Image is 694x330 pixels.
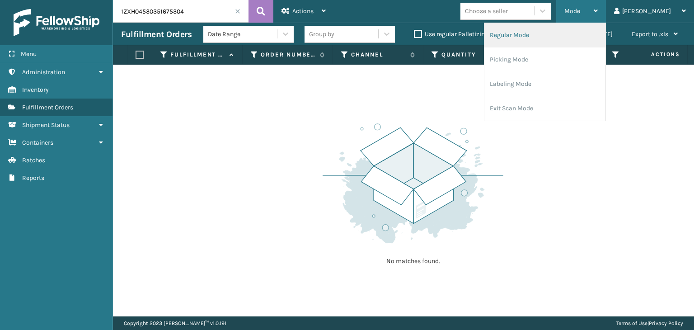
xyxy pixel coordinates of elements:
[14,9,99,36] img: logo
[170,51,225,59] label: Fulfillment Order Id
[616,320,647,326] a: Terms of Use
[623,47,685,62] span: Actions
[121,29,192,40] h3: Fulfillment Orders
[564,7,580,15] span: Mode
[292,7,314,15] span: Actions
[484,23,605,47] li: Regular Mode
[484,96,605,121] li: Exit Scan Mode
[22,86,49,94] span: Inventory
[441,51,496,59] label: Quantity
[616,316,683,330] div: |
[484,47,605,72] li: Picking Mode
[22,174,44,182] span: Reports
[22,121,70,129] span: Shipment Status
[484,72,605,96] li: Labeling Mode
[208,29,278,39] div: Date Range
[124,316,226,330] p: Copyright 2023 [PERSON_NAME]™ v 1.0.191
[261,51,315,59] label: Order Number
[632,30,668,38] span: Export to .xls
[22,139,53,146] span: Containers
[21,50,37,58] span: Menu
[22,68,65,76] span: Administration
[309,29,334,39] div: Group by
[22,104,73,111] span: Fulfillment Orders
[351,51,406,59] label: Channel
[649,320,683,326] a: Privacy Policy
[414,30,506,38] label: Use regular Palletizing mode
[22,156,45,164] span: Batches
[465,6,508,16] div: Choose a seller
